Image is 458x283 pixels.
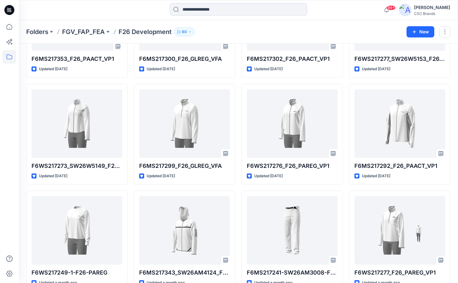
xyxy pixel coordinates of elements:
[182,28,187,35] p: 60
[362,173,390,179] p: Updated [DATE]
[139,268,230,277] p: F6MS217343_SW26AM4124_F26_PAACT_VFA
[354,268,445,277] p: F6WS217277_F26_PAREG_VP1
[247,268,338,277] p: F6MS217241-SW26AM3008-F26-PAREG
[354,55,445,63] p: F6WS217277_SW26W5153_F26_PAREG_VFA
[407,26,434,37] button: New
[354,162,445,170] p: F6MS217292_F26_PAACT_VP1
[414,11,450,16] div: CSC Brands
[354,196,445,265] a: F6WS217277_F26_PAREG_VP1
[139,89,230,158] a: F6MS217299_F26_GLREG_VFA
[247,55,338,63] p: F6MS217302_F26_PAACT_VP1
[32,162,122,170] p: F6WS217273_SW26W5149_F26_GLACT_VFA
[247,196,338,265] a: F6MS217241-SW26AM3008-F26-PAREG
[62,27,105,36] a: FGV_FAP_FEA
[139,55,230,63] p: F6MS217300_F26_GLREG_VFA
[139,162,230,170] p: F6MS217299_F26_GLREG_VFA
[414,4,450,11] div: [PERSON_NAME]
[119,27,172,36] p: F26 Development
[354,89,445,158] a: F6MS217292_F26_PAACT_VP1
[247,89,338,158] a: F6WS217276_F26_PAREG_VP1
[174,27,195,36] button: 60
[386,5,396,10] span: 99+
[254,173,283,179] p: Updated [DATE]
[32,89,122,158] a: F6WS217273_SW26W5149_F26_GLACT_VFA
[147,66,175,72] p: Updated [DATE]
[399,4,412,16] img: avatar
[32,196,122,265] a: F6WS217249-1-F26-PAREG
[362,66,390,72] p: Updated [DATE]
[32,268,122,277] p: F6WS217249-1-F26-PAREG
[39,66,67,72] p: Updated [DATE]
[32,55,122,63] p: F6MS217353_F26_PAACT_VP1
[26,27,48,36] a: Folders
[139,196,230,265] a: F6MS217343_SW26AM4124_F26_PAACT_VFA
[39,173,67,179] p: Updated [DATE]
[247,162,338,170] p: F6WS217276_F26_PAREG_VP1
[147,173,175,179] p: Updated [DATE]
[254,66,283,72] p: Updated [DATE]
